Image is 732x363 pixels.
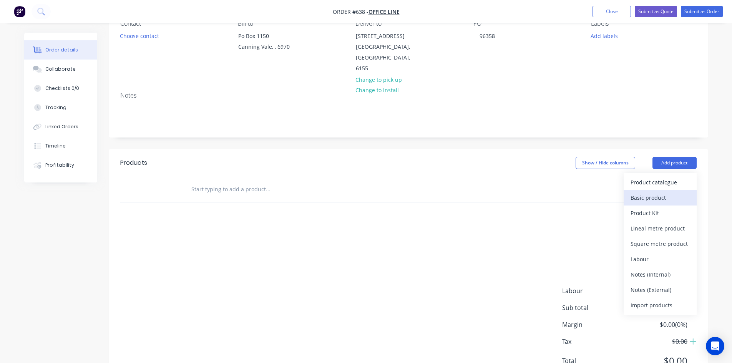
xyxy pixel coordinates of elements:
[587,30,622,41] button: Add labels
[576,157,635,169] button: Show / Hide columns
[473,30,501,41] div: 96358
[45,104,66,111] div: Tracking
[473,20,579,27] div: PO
[593,6,631,17] button: Close
[368,8,400,15] a: Office Line
[631,192,690,203] div: Basic product
[631,223,690,234] div: Lineal metre product
[45,143,66,149] div: Timeline
[120,158,147,167] div: Products
[706,337,724,355] div: Open Intercom Messenger
[591,20,696,27] div: Labels
[45,46,78,53] div: Order details
[238,20,343,27] div: Bill to
[45,162,74,169] div: Profitability
[631,207,690,219] div: Product Kit
[349,30,426,74] div: [STREET_ADDRESS][GEOGRAPHIC_DATA], [GEOGRAPHIC_DATA], 6155
[355,20,461,27] div: Deliver to
[356,41,420,74] div: [GEOGRAPHIC_DATA], [GEOGRAPHIC_DATA], 6155
[681,6,723,17] button: Submit as Order
[562,303,631,312] span: Sub total
[45,85,79,92] div: Checklists 0/0
[24,156,97,175] button: Profitability
[191,182,345,197] input: Start typing to add a product...
[630,320,687,329] span: $0.00 ( 0 %)
[120,20,226,27] div: Contact
[238,31,302,41] div: Po Box 1150
[635,6,677,17] button: Submit as Quote
[24,40,97,60] button: Order details
[14,6,25,17] img: Factory
[116,30,163,41] button: Choose contact
[351,74,406,85] button: Change to pick up
[333,8,368,15] span: Order #638 -
[631,238,690,249] div: Square metre product
[232,30,309,55] div: Po Box 1150Canning Vale, , 6970
[45,66,76,73] div: Collaborate
[24,98,97,117] button: Tracking
[24,136,97,156] button: Timeline
[562,286,631,295] span: Labour
[24,117,97,136] button: Linked Orders
[631,300,690,311] div: Import products
[630,337,687,346] span: $0.00
[652,157,697,169] button: Add product
[631,269,690,280] div: Notes (Internal)
[45,123,78,130] div: Linked Orders
[238,41,302,52] div: Canning Vale, , 6970
[24,60,97,79] button: Collaborate
[562,337,631,346] span: Tax
[356,31,420,41] div: [STREET_ADDRESS]
[562,320,631,329] span: Margin
[631,254,690,265] div: Labour
[24,79,97,98] button: Checklists 0/0
[631,284,690,295] div: Notes (External)
[631,177,690,188] div: Product catalogue
[120,92,697,99] div: Notes
[351,85,403,95] button: Change to install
